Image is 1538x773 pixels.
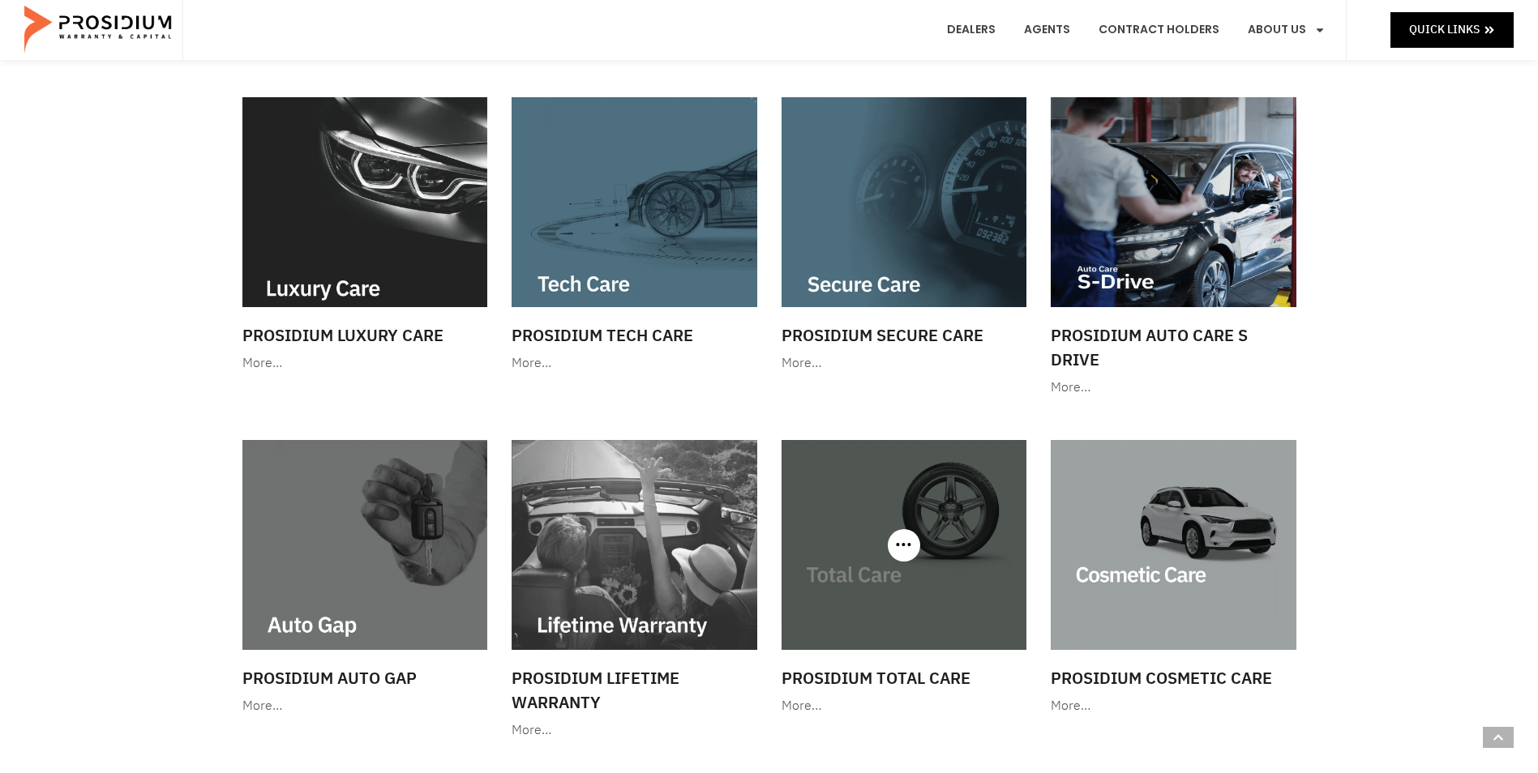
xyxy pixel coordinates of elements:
[782,666,1027,690] h3: Prosidium Total Care
[1051,376,1296,399] div: More…
[512,719,757,742] div: More…
[1409,19,1480,40] span: Quick Links
[503,432,765,750] a: Prosidium Lifetime Warranty More…
[234,432,496,726] a: Prosidium Auto Gap More…
[503,89,765,383] a: Prosidium Tech Care More…
[242,352,488,375] div: More…
[782,352,1027,375] div: More…
[1051,323,1296,372] h3: Prosidium Auto Care S Drive
[512,323,757,348] h3: Prosidium Tech Care
[242,666,488,690] h3: Prosidium Auto Gap
[234,89,496,383] a: Prosidium Luxury Care More…
[773,89,1035,383] a: Prosidium Secure Care More…
[242,323,488,348] h3: Prosidium Luxury Care
[512,666,757,715] h3: Prosidium Lifetime Warranty
[242,694,488,718] div: More…
[1043,432,1305,726] a: Prosidium Cosmetic Care More…
[782,323,1027,348] h3: Prosidium Secure Care
[1390,12,1514,47] a: Quick Links
[773,432,1035,726] a: Prosidium Total Care More…
[1051,666,1296,690] h3: Prosidium Cosmetic Care
[1043,89,1305,408] a: Prosidium Auto Care S Drive More…
[782,694,1027,718] div: More…
[512,352,757,375] div: More…
[1051,694,1296,718] div: More…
